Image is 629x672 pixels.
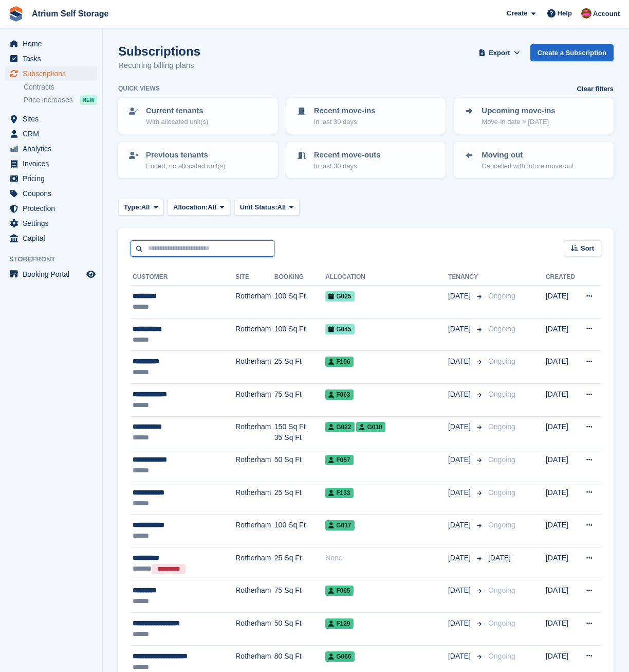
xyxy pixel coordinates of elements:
[5,37,97,51] a: menu
[235,449,274,482] td: Rotherham
[482,105,555,117] p: Upcoming move-ins
[23,231,84,245] span: Capital
[5,267,97,281] a: menu
[23,186,84,201] span: Coupons
[455,99,613,133] a: Upcoming move-ins Move-in date > [DATE]
[325,390,353,400] span: F063
[5,216,97,231] a: menu
[448,520,473,530] span: [DATE]
[577,84,614,94] a: Clear filters
[274,351,325,384] td: 25 Sq Ft
[507,8,527,19] span: Create
[146,161,226,171] p: Ended, no allocated unit(s)
[235,286,274,319] td: Rotherham
[581,243,594,254] span: Sort
[28,5,113,22] a: Atrium Self Storage
[124,202,141,213] span: Type:
[448,487,473,498] span: [DATE]
[23,112,84,126] span: Sites
[314,105,376,117] p: Recent move-ins
[235,383,274,416] td: Rotherham
[325,357,353,367] span: F106
[277,202,286,213] span: All
[546,351,578,384] td: [DATE]
[488,652,515,660] span: Ongoing
[448,585,473,596] span: [DATE]
[448,553,473,563] span: [DATE]
[23,267,84,281] span: Booking Portal
[235,351,274,384] td: Rotherham
[23,127,84,141] span: CRM
[546,449,578,482] td: [DATE]
[5,51,97,66] a: menu
[85,268,97,280] a: Preview store
[119,99,277,133] a: Current tenants With allocated unit(s)
[325,422,354,432] span: G022
[593,9,620,19] span: Account
[448,269,484,286] th: Tenancy
[5,156,97,171] a: menu
[235,547,274,580] td: Rotherham
[482,117,555,127] p: Move-in date > [DATE]
[141,202,150,213] span: All
[118,84,160,93] h6: Quick views
[118,199,163,216] button: Type: All
[325,618,353,629] span: F129
[9,254,102,264] span: Storefront
[5,112,97,126] a: menu
[314,117,376,127] p: In last 30 days
[235,580,274,613] td: Rotherham
[448,291,473,302] span: [DATE]
[482,149,573,161] p: Moving out
[325,291,354,302] span: G025
[546,515,578,547] td: [DATE]
[455,143,613,177] a: Moving out Cancelled with future move-out
[274,613,325,646] td: 50 Sq Ft
[448,389,473,400] span: [DATE]
[530,44,614,61] a: Create a Subscription
[325,553,448,563] div: None
[5,201,97,216] a: menu
[448,618,473,629] span: [DATE]
[488,521,515,529] span: Ongoing
[546,482,578,515] td: [DATE]
[325,651,354,662] span: G066
[325,586,353,596] span: F065
[325,324,354,334] span: G045
[119,143,277,177] a: Previous tenants Ended, no allocated unit(s)
[23,51,84,66] span: Tasks
[546,286,578,319] td: [DATE]
[274,416,325,449] td: 150 Sq Ft 35 Sq Ft
[23,171,84,186] span: Pricing
[146,117,208,127] p: With allocated unit(s)
[240,202,277,213] span: Unit Status:
[274,449,325,482] td: 50 Sq Ft
[23,216,84,231] span: Settings
[274,547,325,580] td: 25 Sq Ft
[488,422,515,431] span: Ongoing
[581,8,591,19] img: Mark Rhodes
[5,127,97,141] a: menu
[173,202,208,213] span: Allocation:
[5,186,97,201] a: menu
[314,161,381,171] p: In last 30 days
[235,416,274,449] td: Rotherham
[234,199,300,216] button: Unit Status: All
[448,356,473,367] span: [DATE]
[208,202,216,213] span: All
[546,547,578,580] td: [DATE]
[488,292,515,300] span: Ongoing
[488,390,515,398] span: Ongoing
[546,383,578,416] td: [DATE]
[274,383,325,416] td: 75 Sq Ft
[546,269,578,286] th: Created
[482,161,573,171] p: Cancelled with future move-out
[488,325,515,333] span: Ongoing
[8,6,24,22] img: stora-icon-8386f47178a22dfd0bd8f6a31ec36ba5ce8667c1dd55bd0f319d3a0aa187defe.svg
[546,580,578,613] td: [DATE]
[488,586,515,594] span: Ongoing
[448,454,473,465] span: [DATE]
[325,488,353,498] span: F133
[546,416,578,449] td: [DATE]
[448,651,473,662] span: [DATE]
